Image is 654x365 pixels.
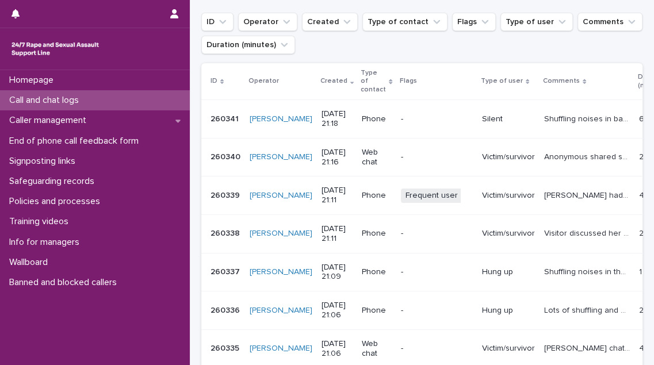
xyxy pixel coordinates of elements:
[639,265,644,277] p: 1
[401,267,473,277] p: -
[482,306,535,316] p: Hung up
[322,224,353,244] p: [DATE] 21:11
[577,13,642,31] button: Comments
[362,148,391,167] p: Web chat
[211,265,242,277] p: 260337
[211,112,241,124] p: 260341
[544,341,632,354] p: Amber chatted as she was concerned that her husband has started arousing her when she is asleep a...
[482,229,535,239] p: Victim/survivor
[9,37,101,60] img: rhQMoQhaT3yELyF149Cw
[362,229,391,239] p: Phone
[639,112,647,124] p: 6
[639,341,652,354] p: 44
[238,13,297,31] button: Operator
[543,75,580,87] p: Comments
[201,36,295,54] button: Duration (minutes)
[5,277,126,288] p: Banned and blocked callers
[302,13,358,31] button: Created
[452,13,496,31] button: Flags
[250,114,312,124] a: [PERSON_NAME]
[5,156,85,167] p: Signposting links
[482,344,535,354] p: Victim/survivor
[322,109,353,129] p: [DATE] 21:18
[5,176,104,187] p: Safeguarding records
[482,152,535,162] p: Victim/survivor
[481,75,523,87] p: Type of user
[362,191,391,201] p: Phone
[639,189,652,201] p: 40
[544,303,632,316] p: Lots of shuffling and banging noises.
[362,267,391,277] p: Phone
[322,301,353,320] p: [DATE] 21:06
[211,341,242,354] p: 260335
[544,189,632,201] p: Caller had a flashback and supported them through this. She talked about big person having a boyf...
[211,303,242,316] p: 260336
[544,150,632,162] p: Anonymous shared she was sexually abused as a child, and she's scared her child will be abused as...
[362,13,448,31] button: Type of contact
[500,13,573,31] button: Type of user
[201,13,234,31] button: ID
[5,75,63,86] p: Homepage
[362,114,391,124] p: Phone
[211,75,217,87] p: ID
[250,152,312,162] a: [PERSON_NAME]
[5,115,95,126] p: Caller management
[544,265,632,277] p: Shuffling noises in the background.
[250,306,312,316] a: [PERSON_NAME]
[639,303,646,316] p: 2
[482,191,535,201] p: Victim/survivor
[401,229,473,239] p: -
[482,267,535,277] p: Hung up
[482,114,535,124] p: Silent
[211,226,242,239] p: 260338
[401,344,473,354] p: -
[639,226,651,239] p: 25
[544,226,632,239] p: Visitor discussed her thoughts and feelings around her experience of SV and the number of agencie...
[5,216,78,227] p: Training videos
[401,152,473,162] p: -
[362,339,391,359] p: Web chat
[361,67,386,96] p: Type of contact
[362,306,391,316] p: Phone
[250,191,312,201] a: [PERSON_NAME]
[400,75,417,87] p: Flags
[320,75,347,87] p: Created
[5,196,109,207] p: Policies and processes
[401,114,473,124] p: -
[322,339,353,359] p: [DATE] 21:06
[5,257,57,268] p: Wallboard
[211,150,243,162] p: 260340
[322,148,353,167] p: [DATE] 21:16
[322,186,353,205] p: [DATE] 21:11
[250,344,312,354] a: [PERSON_NAME]
[322,263,353,282] p: [DATE] 21:09
[5,136,148,147] p: End of phone call feedback form
[250,229,312,239] a: [PERSON_NAME]
[248,75,279,87] p: Operator
[5,95,88,106] p: Call and chat logs
[639,150,651,162] p: 26
[250,267,312,277] a: [PERSON_NAME]
[401,189,462,203] span: Frequent user
[211,189,242,201] p: 260339
[5,237,89,248] p: Info for managers
[544,112,632,124] p: Shuffling noises in background.
[401,306,473,316] p: -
